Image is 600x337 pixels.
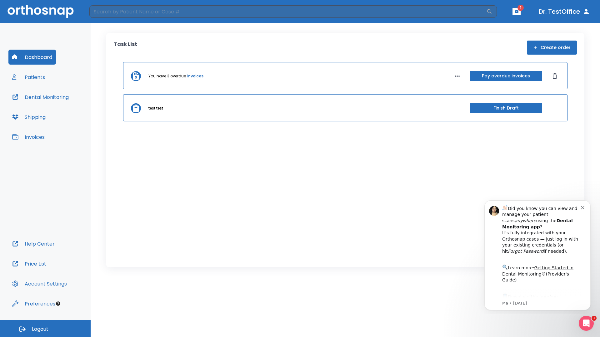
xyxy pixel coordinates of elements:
[8,296,59,311] button: Preferences
[148,105,163,111] p: test test
[27,106,106,111] p: Message from Ma, sent 5w ago
[527,41,577,55] button: Create order
[8,50,56,65] button: Dashboard
[8,70,49,85] button: Patients
[8,90,72,105] button: Dental Monitoring
[592,316,597,321] span: 1
[55,301,61,306] div: Tooltip anchor
[470,71,542,81] button: Pay overdue invoices
[89,5,486,18] input: Search by Patient Name or Case #
[148,73,186,79] p: You have 3 overdue
[579,316,594,331] iframe: Intercom live chat
[470,103,542,113] button: Finish Draft
[517,5,524,11] span: 1
[187,73,203,79] a: invoices
[550,71,560,81] button: Dismiss
[114,41,137,55] p: Task List
[8,236,58,251] button: Help Center
[8,110,49,125] button: Shipping
[8,129,48,144] button: Invoices
[27,98,106,130] div: Download the app: | ​ Let us know if you need help getting started!
[475,195,600,314] iframe: Intercom notifications message
[32,326,48,333] span: Logout
[27,100,83,111] a: App Store
[8,256,50,271] button: Price List
[8,276,71,291] button: Account Settings
[7,5,74,18] img: Orthosnap
[106,10,111,15] button: Dismiss notification
[536,6,592,17] button: Dr. TestOffice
